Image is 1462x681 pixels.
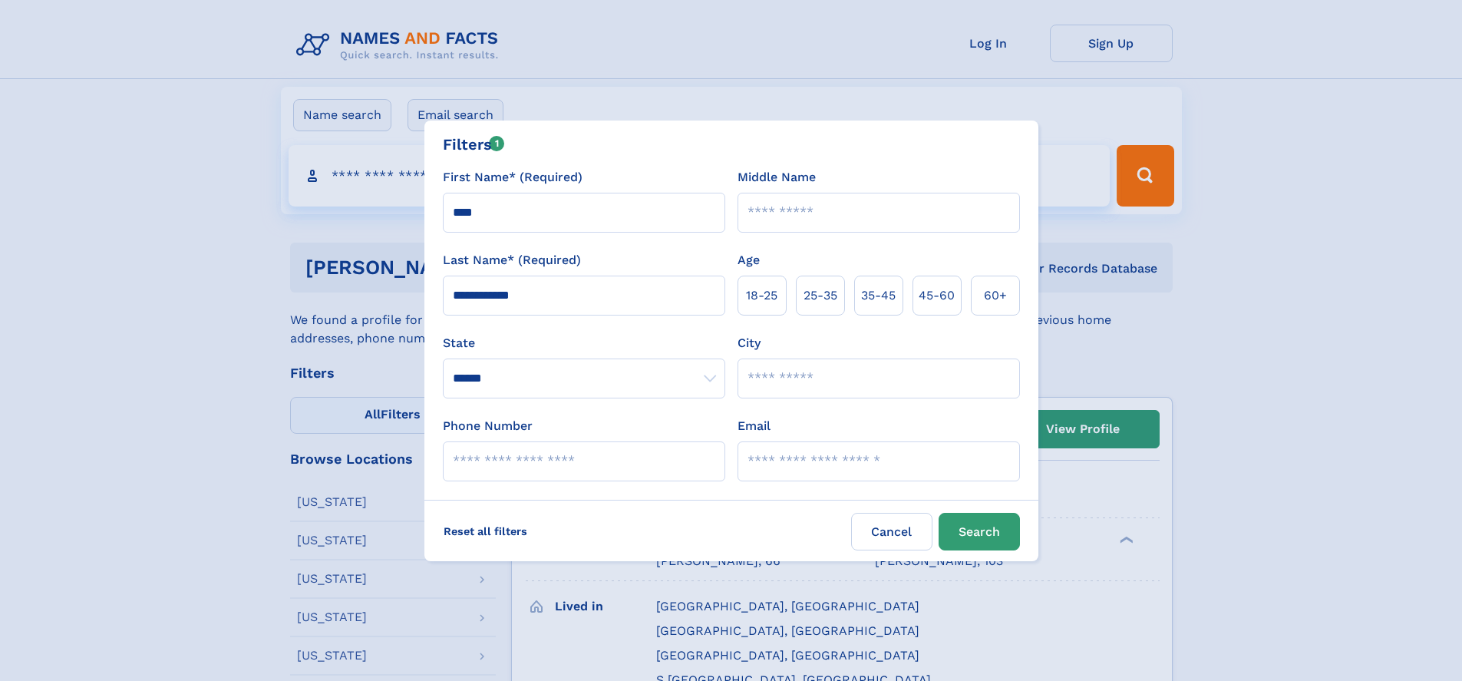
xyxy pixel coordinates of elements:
[738,168,816,187] label: Middle Name
[443,334,725,352] label: State
[443,133,505,156] div: Filters
[434,513,537,550] label: Reset all filters
[738,417,771,435] label: Email
[443,251,581,269] label: Last Name* (Required)
[746,286,777,305] span: 18‑25
[738,334,761,352] label: City
[851,513,932,550] label: Cancel
[443,417,533,435] label: Phone Number
[804,286,837,305] span: 25‑35
[443,168,582,187] label: First Name* (Required)
[861,286,896,305] span: 35‑45
[738,251,760,269] label: Age
[939,513,1020,550] button: Search
[919,286,955,305] span: 45‑60
[984,286,1007,305] span: 60+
